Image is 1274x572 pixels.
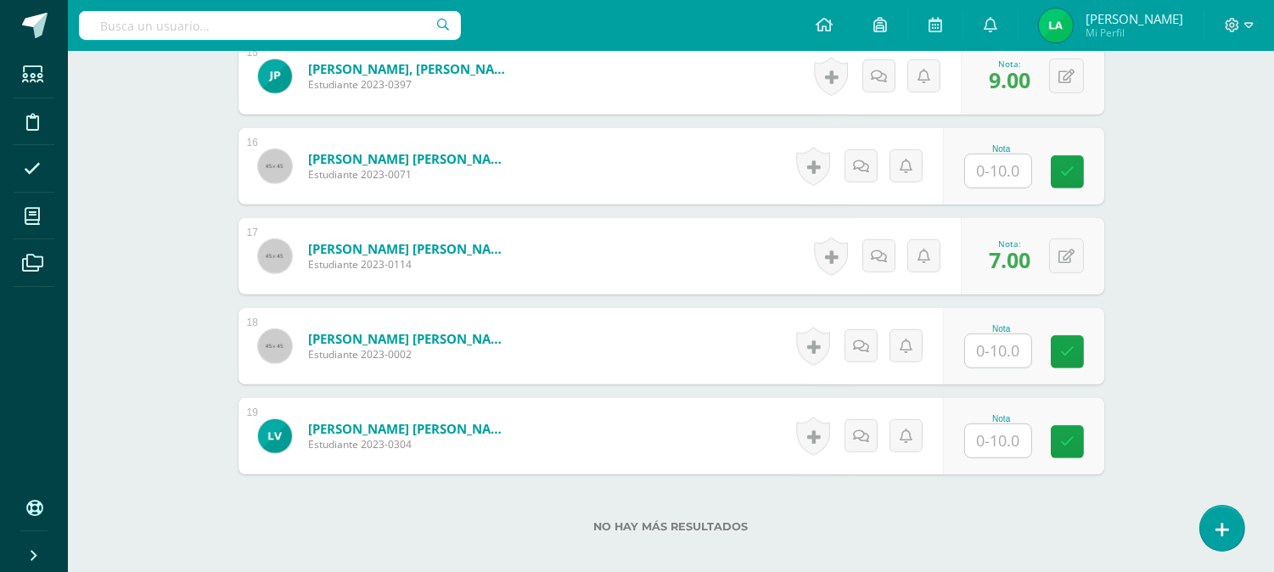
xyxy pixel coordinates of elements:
[258,149,292,183] img: 45x45
[1039,8,1073,42] img: 9a1e7f6ee7d2d53670f65b8a0401b2da.png
[308,167,512,182] span: Estudiante 2023-0071
[989,65,1030,94] span: 9.00
[258,329,292,363] img: 45x45
[79,11,461,40] input: Busca un usuario...
[308,330,512,347] a: [PERSON_NAME] [PERSON_NAME]
[239,520,1104,533] label: No hay más resultados
[308,240,512,257] a: [PERSON_NAME] [PERSON_NAME]
[989,58,1030,70] div: Nota:
[965,154,1031,188] input: 0-10.0
[1086,25,1183,40] span: Mi Perfil
[258,239,292,273] img: 45x45
[964,324,1039,334] div: Nota
[1086,10,1183,27] span: [PERSON_NAME]
[965,334,1031,367] input: 0-10.0
[308,77,512,92] span: Estudiante 2023-0397
[308,150,512,167] a: [PERSON_NAME] [PERSON_NAME]
[258,419,292,453] img: 1f86d15eefb9d63157d081176369d56f.png
[989,238,1030,250] div: Nota:
[308,437,512,451] span: Estudiante 2023-0304
[308,420,512,437] a: [PERSON_NAME] [PERSON_NAME]
[308,347,512,362] span: Estudiante 2023-0002
[308,257,512,272] span: Estudiante 2023-0114
[964,144,1039,154] div: Nota
[308,60,512,77] a: [PERSON_NAME], [PERSON_NAME]
[964,414,1039,423] div: Nota
[965,424,1031,457] input: 0-10.0
[258,59,292,93] img: 0c0918841e21f3684b961def8192d2c1.png
[989,245,1030,274] span: 7.00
